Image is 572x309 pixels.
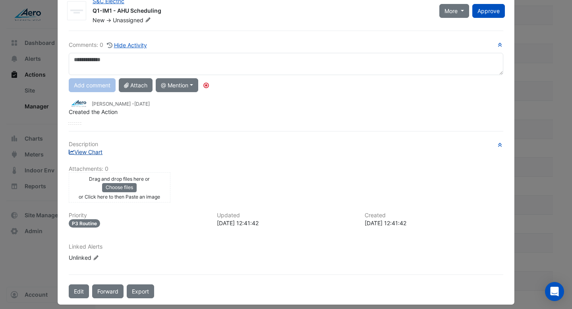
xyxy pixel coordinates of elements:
[134,101,150,107] span: 2025-06-04 12:41:42
[477,8,500,14] span: Approve
[69,243,503,250] h6: Linked Alerts
[545,282,564,301] div: Open Intercom Messenger
[217,212,356,219] h6: Updated
[102,183,137,192] button: Choose files
[69,41,147,50] div: Comments: 0
[156,78,198,92] button: @ Mention
[106,17,111,23] span: ->
[92,284,124,298] button: Forward
[69,212,207,219] h6: Priority
[69,284,89,298] button: Edit
[472,4,505,18] button: Approve
[93,7,430,16] div: Q1-IM1 - AHU Scheduling
[217,219,356,227] div: [DATE] 12:41:42
[93,255,99,261] fa-icon: Edit Linked Alerts
[127,284,154,298] a: Export
[93,17,104,23] span: New
[113,16,153,24] span: Unassigned
[439,4,469,18] button: More
[203,82,210,89] div: Tooltip anchor
[69,166,503,172] h6: Attachments: 0
[119,78,153,92] button: Attach
[79,194,160,200] small: or Click here to then Paste an image
[69,108,118,115] span: Created the Action
[69,141,503,148] h6: Description
[89,176,150,182] small: Drag and drop files here or
[69,253,164,262] div: Unlinked
[365,219,503,227] div: [DATE] 12:41:42
[92,100,150,108] small: [PERSON_NAME] -
[365,212,503,219] h6: Created
[106,41,147,50] button: Hide Activity
[69,219,100,228] div: P3 Routine
[69,149,102,155] a: View Chart
[444,7,458,15] span: More
[69,99,89,108] img: Aero Building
